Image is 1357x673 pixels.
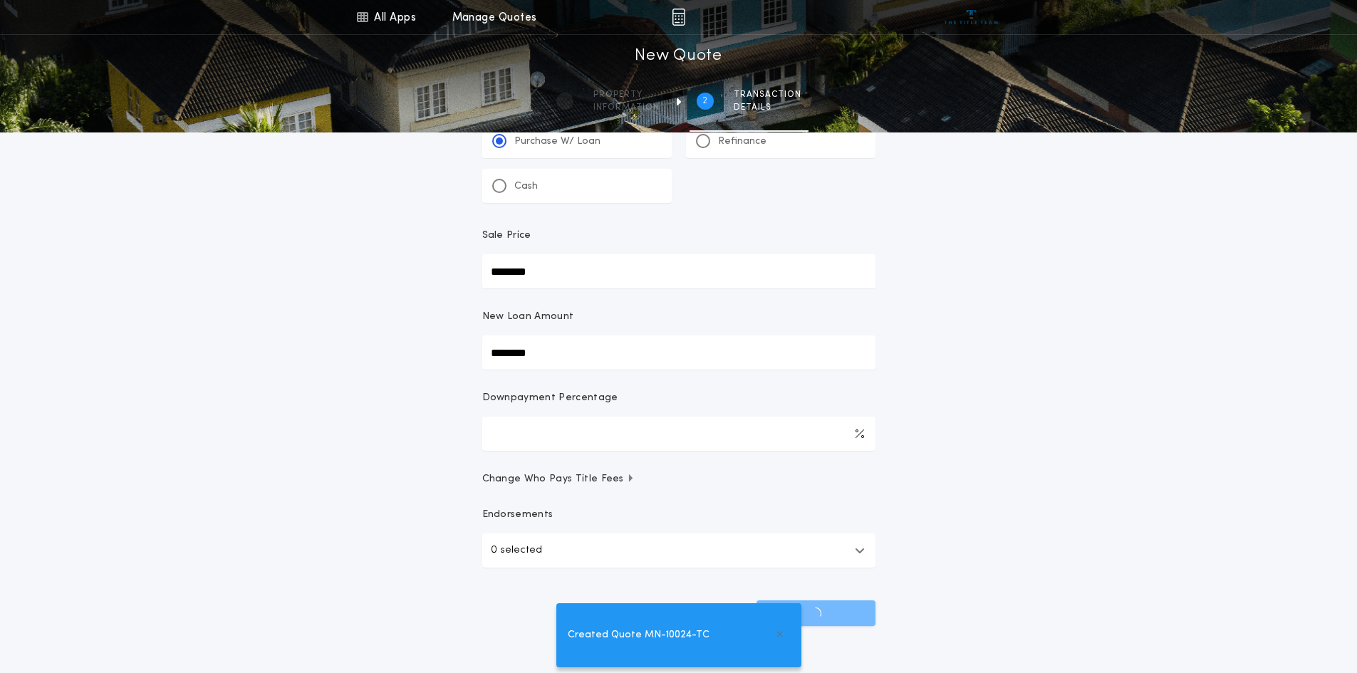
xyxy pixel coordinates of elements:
span: Transaction [734,89,801,100]
span: Property [593,89,660,100]
p: Downpayment Percentage [482,391,618,405]
button: 0 selected [482,533,875,568]
input: Sale Price [482,254,875,288]
input: New Loan Amount [482,335,875,370]
p: 0 selected [491,542,542,559]
span: Created Quote MN-10024-TC [568,627,709,643]
h2: 2 [702,95,707,107]
p: Cash [514,179,538,194]
span: information [593,102,660,113]
p: Endorsements [482,508,875,522]
span: Change Who Pays Title Fees [482,472,635,486]
p: Purchase W/ Loan [514,135,600,149]
p: Refinance [718,135,766,149]
img: img [672,9,685,26]
button: Change Who Pays Title Fees [482,472,875,486]
span: details [734,102,801,113]
h1: New Quote [635,45,722,68]
p: New Loan Amount [482,310,574,324]
img: vs-icon [945,10,998,24]
p: Sale Price [482,229,531,243]
input: Downpayment Percentage [482,417,875,451]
